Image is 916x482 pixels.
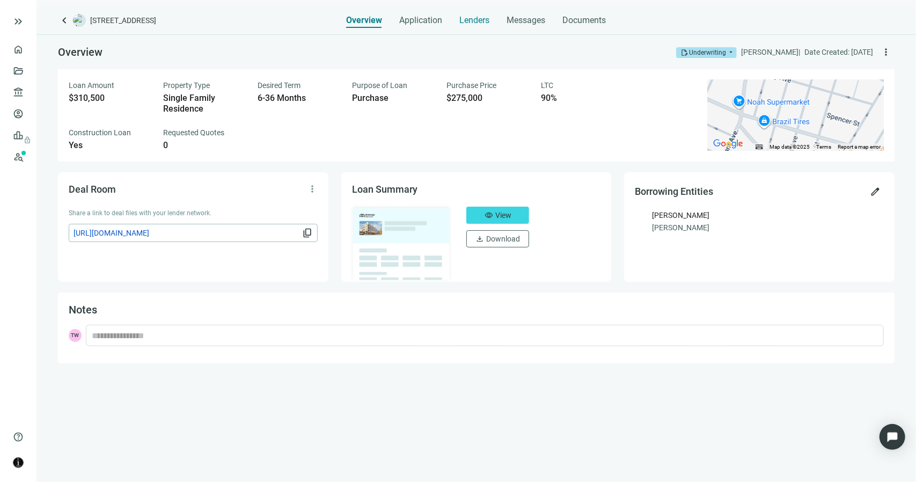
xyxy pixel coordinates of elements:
[507,15,546,25] span: Messages
[804,46,873,58] div: Date Created: [DATE]
[302,228,313,238] span: content_copy
[13,432,24,442] span: help
[163,128,224,137] span: Requested Quotes
[756,143,763,151] button: Keyboard shortcuts
[73,14,86,27] img: deal-logo
[258,81,301,90] span: Desired Term
[69,329,82,342] span: TW
[90,15,156,26] span: [STREET_ADDRESS]
[58,46,102,59] span: Overview
[710,137,746,151] a: Open this area in Google Maps (opens a new window)
[838,144,881,150] a: Report a map error
[74,227,300,239] span: [URL][DOMAIN_NAME]
[877,43,895,61] button: more_vert
[563,15,606,26] span: Documents
[652,222,884,233] div: [PERSON_NAME]
[349,203,454,283] img: dealOverviewImg
[163,93,245,114] div: Single Family Residence
[466,230,529,247] button: downloadDownload
[352,184,417,195] span: Loan Summary
[258,93,339,104] div: 6-36 Months
[460,15,490,26] span: Lenders
[347,15,383,26] span: Overview
[12,15,25,28] button: keyboard_double_arrow_right
[69,184,116,195] span: Deal Room
[881,47,891,57] span: more_vert
[69,81,114,90] span: Loan Amount
[541,93,622,104] div: 90%
[741,46,800,58] div: [PERSON_NAME] |
[870,186,881,197] span: edit
[304,180,321,198] button: more_vert
[13,458,23,468] img: avatar
[495,211,511,220] span: View
[446,93,528,104] div: $275,000
[69,140,150,151] div: Yes
[680,49,688,56] span: edit_document
[163,140,245,151] div: 0
[770,144,810,150] span: Map data ©2025
[541,81,553,90] span: LTC
[485,211,493,220] span: visibility
[475,235,484,243] span: download
[69,303,97,316] span: Notes
[466,207,529,224] button: visibilityView
[652,209,709,221] div: [PERSON_NAME]
[400,15,443,26] span: Application
[307,184,318,194] span: more_vert
[486,235,520,243] span: Download
[689,47,726,58] div: Underwriting
[69,128,131,137] span: Construction Loan
[867,183,884,200] button: edit
[352,93,434,104] div: Purchase
[352,81,407,90] span: Purpose of Loan
[58,14,71,27] a: keyboard_arrow_left
[635,186,713,197] span: Borrowing Entities
[816,144,831,150] a: Terms (opens in new tab)
[880,424,905,450] div: Open Intercom Messenger
[69,93,150,104] div: $310,500
[446,81,496,90] span: Purchase Price
[710,137,746,151] img: Google
[163,81,210,90] span: Property Type
[69,209,211,217] span: Share a link to deal files with your lender network.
